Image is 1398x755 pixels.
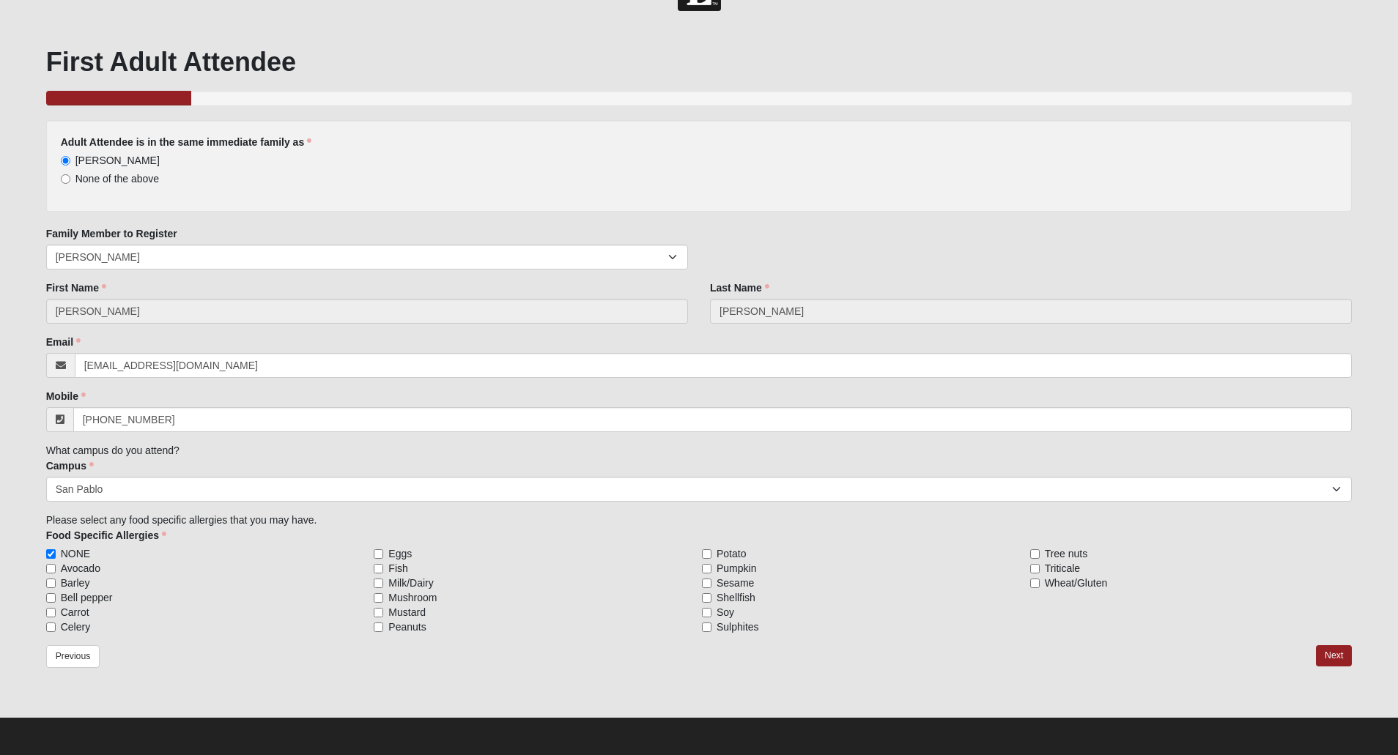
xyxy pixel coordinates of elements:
[61,156,70,165] input: [PERSON_NAME]
[75,155,160,166] span: [PERSON_NAME]
[46,335,81,349] label: Email
[46,622,56,632] input: Celery
[702,579,711,588] input: Sesame
[46,226,177,241] label: Family Member to Register
[46,593,56,603] input: Bell pepper
[1030,564,1040,573] input: Triticale
[717,546,746,561] span: Potato
[702,564,711,573] input: Pumpkin
[46,46,1353,78] h1: First Adult Attendee
[702,549,711,559] input: Potato
[75,173,159,185] span: None of the above
[388,620,426,634] span: Peanuts
[374,622,383,632] input: Peanuts
[702,593,711,603] input: Shellfish
[46,528,166,543] label: Food Specific Allergies
[1316,645,1352,666] a: Next
[46,549,56,559] input: NONE
[61,546,90,561] span: NONE
[388,605,426,620] span: Mustard
[1030,579,1040,588] input: Wheat/Gluten
[46,645,100,668] a: Previous
[717,590,755,605] span: Shellfish
[717,620,759,634] span: Sulphites
[374,593,383,603] input: Mushroom
[374,549,383,559] input: Eggs
[1045,561,1081,576] span: Triticale
[61,605,89,620] span: Carrot
[61,576,90,590] span: Barley
[46,120,1353,634] div: What campus do you attend? Please select any food specific allergies that you may have.
[61,620,90,634] span: Celery
[46,280,106,295] label: First Name
[702,622,711,632] input: Sulphites
[46,579,56,588] input: Barley
[717,561,756,576] span: Pumpkin
[1045,546,1088,561] span: Tree nuts
[46,458,94,473] label: Campus
[61,135,311,149] label: Adult Attendee is in the same immediate family as
[388,561,407,576] span: Fish
[717,605,734,620] span: Soy
[374,608,383,617] input: Mustard
[388,576,433,590] span: Milk/Dairy
[388,590,437,605] span: Mushroom
[61,561,100,576] span: Avocado
[1030,549,1040,559] input: Tree nuts
[388,546,412,561] span: Eggs
[374,564,383,573] input: Fish
[710,280,769,295] label: Last Name
[374,579,383,588] input: Milk/Dairy
[717,576,754,590] span: Sesame
[1045,576,1108,590] span: Wheat/Gluten
[702,608,711,617] input: Soy
[46,564,56,573] input: Avocado
[61,590,113,605] span: Bell pepper
[46,389,86,403] label: Mobile
[61,174,70,184] input: None of the above
[46,608,56,617] input: Carrot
